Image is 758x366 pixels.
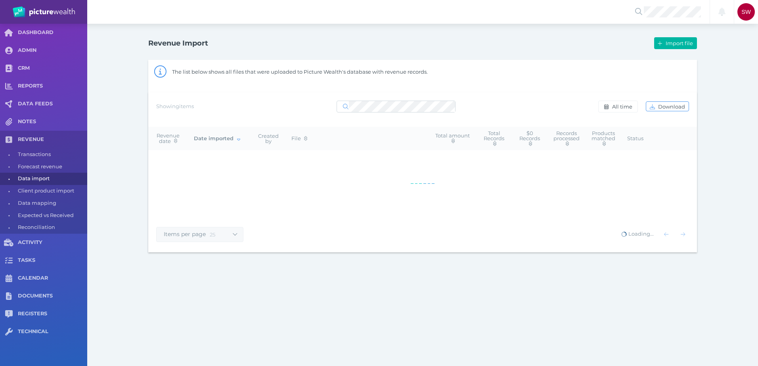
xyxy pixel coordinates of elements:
span: Total amount [435,132,470,144]
span: Total Records [484,130,504,147]
span: REGISTERS [18,311,87,317]
span: All time [610,103,635,110]
span: Reconciliation [18,221,84,234]
button: Show next page [677,229,689,240]
button: Show previous page [660,229,672,240]
span: Client product import [18,185,84,197]
span: $0 Records [519,130,540,147]
th: Created by [251,127,285,150]
button: Import file [654,37,697,49]
span: Loading... [621,231,654,237]
span: Showing items [156,103,194,109]
span: Items per page [157,231,210,238]
span: REPORTS [18,83,87,90]
button: All time [598,101,638,112]
img: PW [13,6,75,17]
span: Expected vs Received [18,210,84,222]
span: Data import [18,173,84,185]
h1: Revenue Import [148,39,208,48]
span: CALENDAR [18,275,87,282]
span: DASHBOARD [18,29,87,36]
span: Revenue date [157,132,180,144]
span: Import file [664,40,697,46]
span: REVENUE [18,136,87,143]
span: Forecast revenue [18,161,84,173]
span: Data mapping [18,197,84,210]
span: Date imported [194,135,240,141]
span: File [291,135,307,141]
span: Records processed [553,130,580,147]
span: TASKS [18,257,87,264]
span: The list below shows all files that were uploaded to Picture Wealth's database with revenue records. [172,69,428,75]
span: Download [657,103,689,110]
th: Status [621,127,649,150]
span: Products matched [591,130,615,147]
span: NOTES [18,118,87,125]
span: ACTIVITY [18,239,87,246]
span: Transactions [18,149,84,161]
span: SW [741,9,751,15]
span: DATA FEEDS [18,101,87,107]
span: DOCUMENTS [18,293,87,299]
span: ADMIN [18,47,87,54]
span: TECHNICAL [18,328,87,335]
span: CRM [18,65,87,72]
div: Scott Whiting [737,3,755,21]
button: Download [646,101,689,111]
